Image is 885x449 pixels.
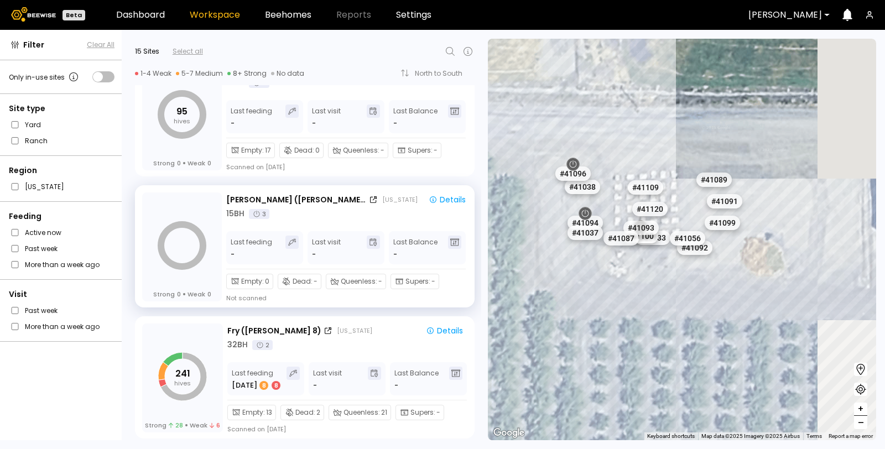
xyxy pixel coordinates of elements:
[231,105,272,129] div: Last feeding
[226,294,267,302] div: Not scanned
[382,195,418,204] div: [US_STATE]
[11,7,56,22] img: Beewise logo
[135,46,159,56] div: 15 Sites
[63,10,85,20] div: Beta
[23,39,44,51] span: Filter
[232,367,282,391] div: Last feeding
[135,69,171,78] div: 1-4 Weak
[226,163,285,171] div: Scanned on [DATE]
[632,202,668,216] div: # 41120
[312,236,341,260] div: Last visit
[429,196,466,203] div: Details
[227,325,321,337] div: Fry ([PERSON_NAME] 8)
[9,70,80,83] div: Only in-use sites
[153,290,211,298] div: Strong Weak
[394,380,398,391] span: -
[174,117,190,126] tspan: hives
[241,145,264,155] span: Empty :
[707,194,742,208] div: # 41091
[623,221,659,235] div: # 41093
[312,118,316,129] div: -
[555,166,591,181] div: # 41096
[145,421,221,429] div: Strong Weak
[393,105,438,129] div: Last Balance
[312,105,341,129] div: Last visit
[9,165,114,176] div: Region
[436,408,440,417] span: -
[25,243,58,254] label: Past week
[294,145,314,155] span: Dead :
[854,403,867,416] button: +
[265,276,269,286] span: 0
[381,408,387,417] span: 21
[25,227,61,238] label: Active now
[431,276,435,286] span: -
[9,103,114,114] div: Site type
[343,408,380,417] span: Queenless :
[176,105,188,118] tspan: 95
[696,173,732,187] div: # 41089
[313,380,317,391] div: -
[259,381,268,390] div: 8
[231,236,272,260] div: Last feeding
[226,194,367,206] div: [PERSON_NAME] ([PERSON_NAME] 3)
[434,145,438,155] span: -
[858,416,864,430] span: –
[565,180,600,194] div: # 41038
[405,276,430,286] span: Supers :
[295,408,315,417] span: Dead :
[265,11,311,19] a: Beehomes
[337,326,372,335] div: [US_STATE]
[315,145,320,155] span: 0
[227,339,248,351] div: 32 BH
[9,211,114,222] div: Feeding
[491,426,527,440] a: Open this area in Google Maps (opens a new window)
[623,229,658,243] div: # 41100
[568,216,603,230] div: # 41094
[408,145,433,155] span: Supers :
[343,145,379,155] span: Queenless :
[265,145,271,155] span: 17
[393,118,397,129] span: -
[231,118,236,129] div: -
[854,416,867,429] button: –
[242,408,265,417] span: Empty :
[393,236,438,260] div: Last Balance
[227,425,286,434] div: Scanned on [DATE]
[177,159,181,167] span: 0
[241,276,264,286] span: Empty :
[25,119,41,130] label: Yard
[393,249,397,260] span: -
[316,408,320,417] span: 2
[312,249,316,260] div: -
[25,321,100,332] label: More than a week ago
[207,290,211,298] span: 0
[701,433,800,439] span: Map data ©2025 Imagery ©2025 Airbus
[314,276,317,286] span: -
[415,70,470,77] div: North to South
[806,433,822,439] a: Terms (opens in new tab)
[249,209,269,219] div: 3
[227,69,267,78] div: 8+ Strong
[173,46,203,56] div: Select all
[705,216,740,230] div: # 41099
[266,408,272,417] span: 13
[169,421,183,429] span: 28
[568,226,603,240] div: # 41037
[424,192,470,207] button: Details
[603,231,639,246] div: # 41087
[421,323,467,338] button: Details
[252,340,273,350] div: 2
[153,159,211,167] div: Strong Weak
[87,40,114,50] button: Clear All
[174,379,191,388] tspan: hives
[25,259,100,270] label: More than a week ago
[394,367,439,391] div: Last Balance
[410,408,435,417] span: Supers :
[207,159,211,167] span: 0
[226,208,244,220] div: 15 BH
[293,276,313,286] span: Dead :
[272,381,280,390] div: 8
[25,305,58,316] label: Past week
[378,276,382,286] span: -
